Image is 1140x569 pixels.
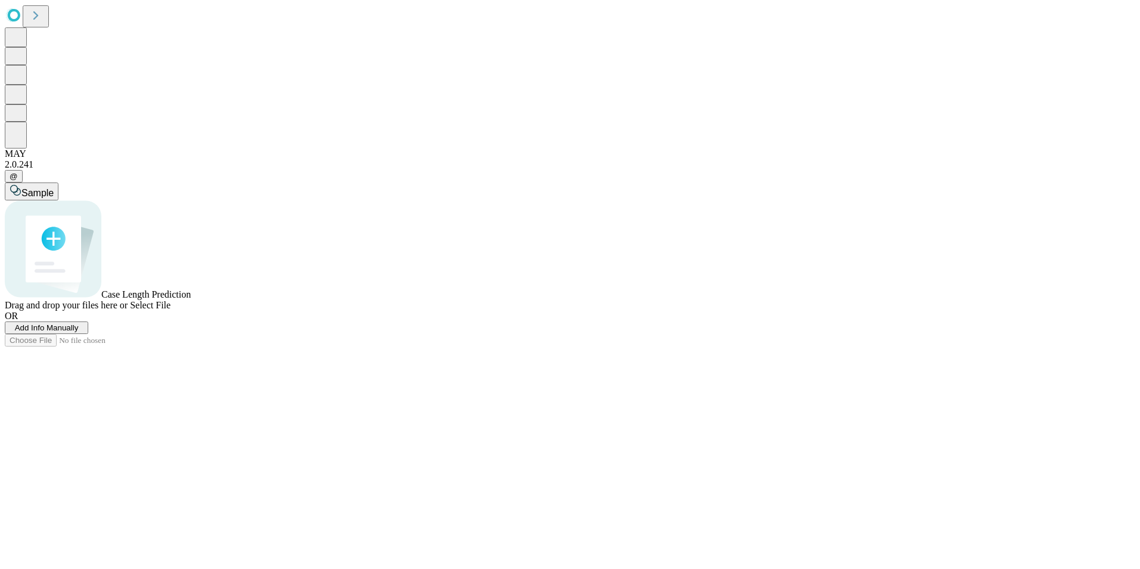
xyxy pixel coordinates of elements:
span: Select File [130,300,171,310]
button: Sample [5,183,58,200]
span: Add Info Manually [15,323,79,332]
span: Case Length Prediction [101,289,191,299]
button: @ [5,170,23,183]
div: 2.0.241 [5,159,1135,170]
span: Drag and drop your files here or [5,300,128,310]
span: @ [10,172,18,181]
div: MAY [5,149,1135,159]
span: Sample [21,188,54,198]
span: OR [5,311,18,321]
button: Add Info Manually [5,321,88,334]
